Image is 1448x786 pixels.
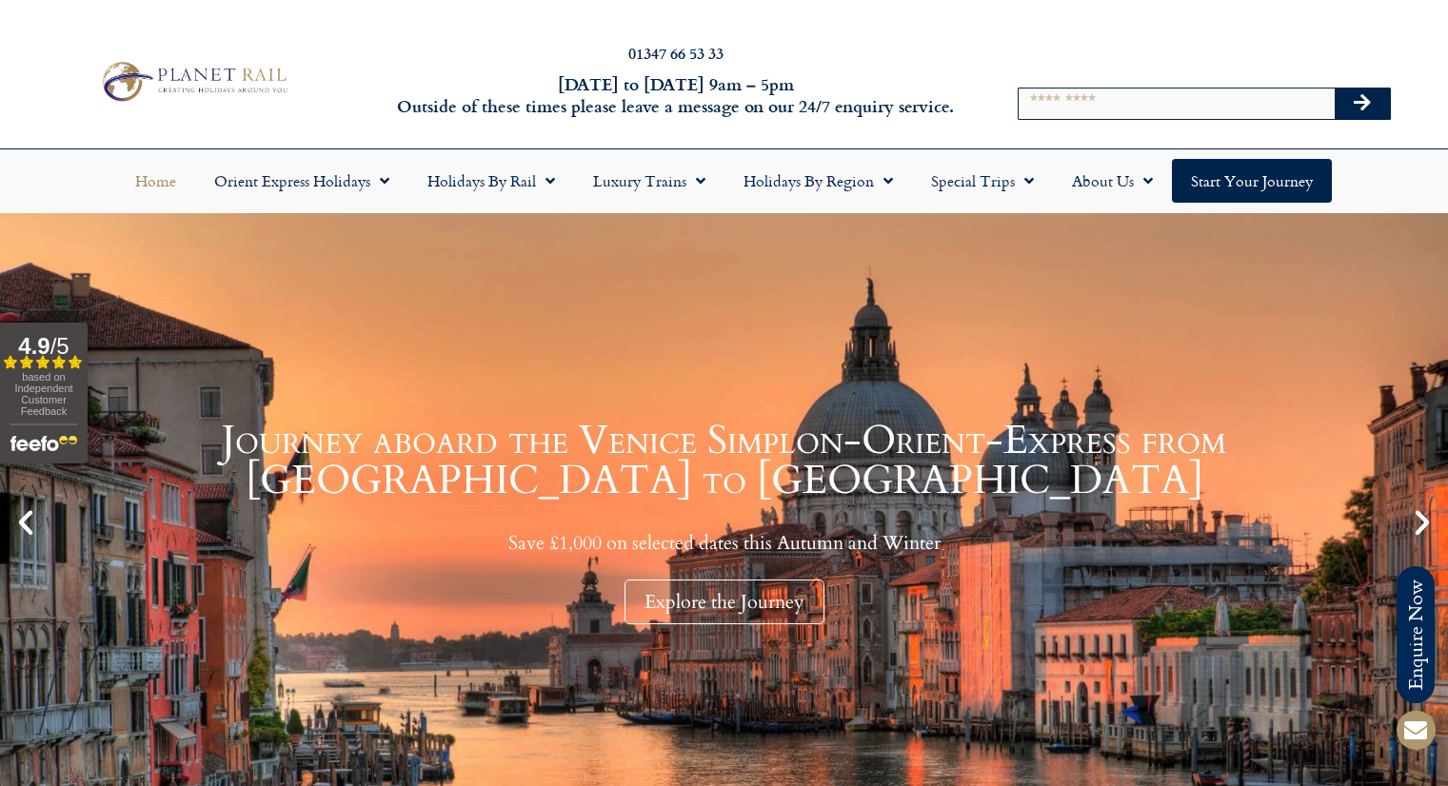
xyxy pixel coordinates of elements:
div: Next slide [1406,506,1438,539]
a: 01347 66 53 33 [628,42,724,64]
div: Previous slide [10,506,42,539]
a: Special Trips [912,159,1053,203]
a: Holidays by Region [724,159,912,203]
button: Search [1335,88,1390,119]
nav: Menu [10,159,1438,203]
a: Luxury Trains [574,159,724,203]
a: Start your Journey [1172,159,1332,203]
a: Orient Express Holidays [195,159,408,203]
p: Save £1,000 on selected dates this Autumn and Winter [48,531,1400,555]
a: About Us [1053,159,1172,203]
h1: Journey aboard the Venice Simplon-Orient-Express from [GEOGRAPHIC_DATA] to [GEOGRAPHIC_DATA] [48,421,1400,501]
a: Holidays by Rail [408,159,574,203]
div: Explore the Journey [625,580,824,624]
img: Planet Rail Train Holidays Logo [94,57,292,106]
a: Home [116,159,195,203]
h6: [DATE] to [DATE] 9am – 5pm Outside of these times please leave a message on our 24/7 enquiry serv... [391,73,961,118]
